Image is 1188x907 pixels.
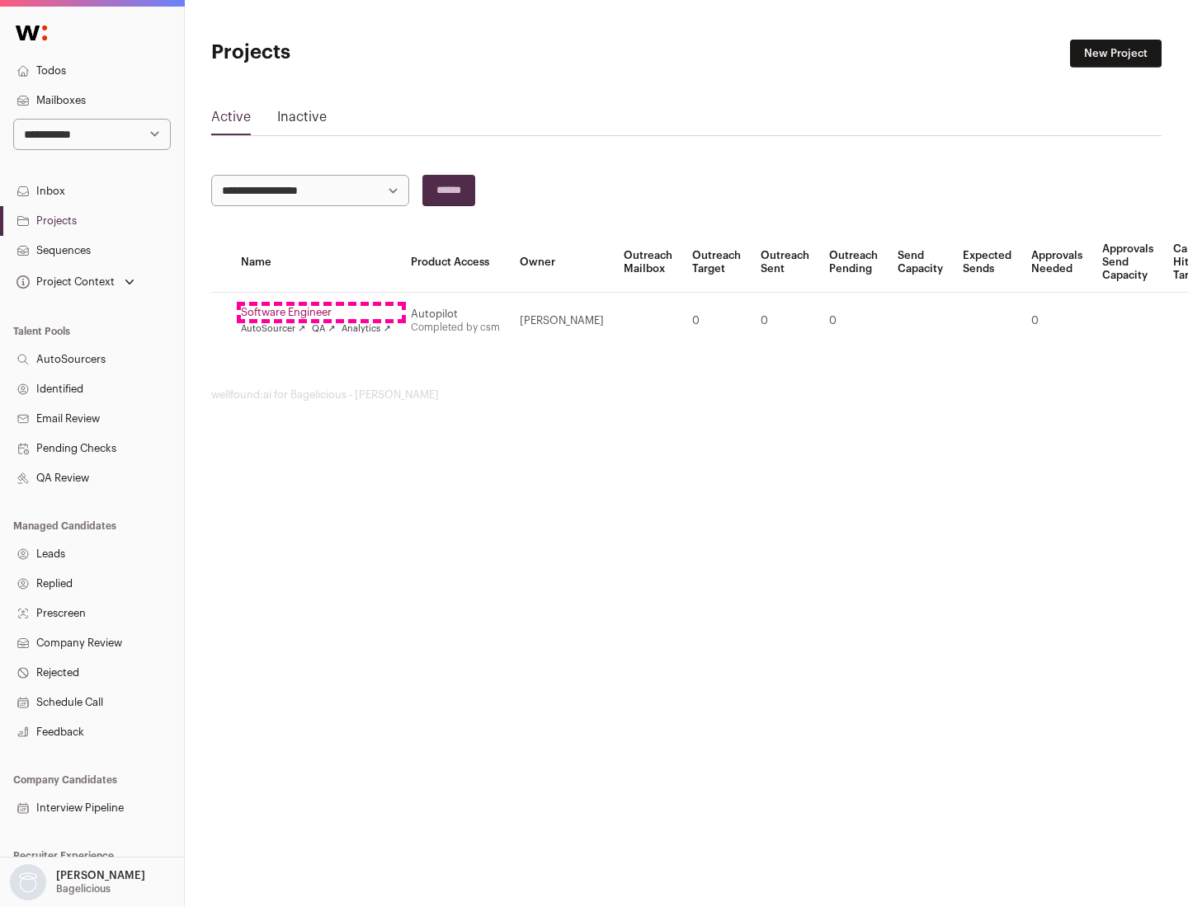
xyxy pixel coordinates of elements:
[1092,233,1163,293] th: Approvals Send Capacity
[277,107,327,134] a: Inactive
[510,233,614,293] th: Owner
[751,233,819,293] th: Outreach Sent
[56,882,111,895] p: Bagelicious
[241,306,391,319] a: Software Engineer
[411,322,500,332] a: Completed by csm
[401,233,510,293] th: Product Access
[510,293,614,350] td: [PERSON_NAME]
[411,308,500,321] div: Autopilot
[819,233,888,293] th: Outreach Pending
[10,864,46,900] img: nopic.png
[211,107,251,134] a: Active
[819,293,888,350] td: 0
[56,869,145,882] p: [PERSON_NAME]
[614,233,682,293] th: Outreach Mailbox
[7,864,148,900] button: Open dropdown
[211,40,528,66] h1: Projects
[211,388,1162,402] footer: wellfound:ai for Bagelicious - [PERSON_NAME]
[231,233,401,293] th: Name
[342,322,390,336] a: Analytics ↗
[312,322,335,336] a: QA ↗
[751,293,819,350] td: 0
[953,233,1021,293] th: Expected Sends
[241,322,305,336] a: AutoSourcer ↗
[13,270,138,294] button: Open dropdown
[1070,40,1162,68] a: New Project
[7,16,56,49] img: Wellfound
[888,233,953,293] th: Send Capacity
[1021,293,1092,350] td: 0
[682,233,751,293] th: Outreach Target
[682,293,751,350] td: 0
[1021,233,1092,293] th: Approvals Needed
[13,275,115,289] div: Project Context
